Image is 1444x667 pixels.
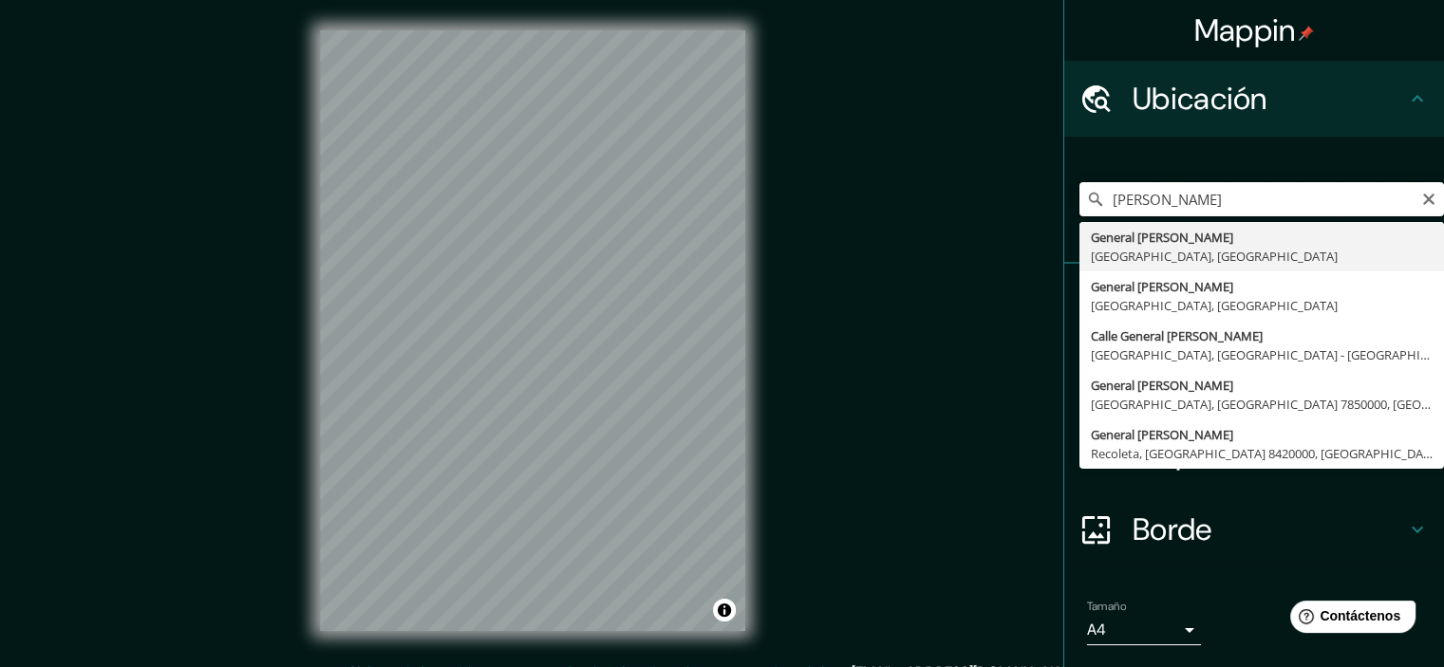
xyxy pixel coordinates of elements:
[1275,593,1423,646] iframe: Lanzador de widgets de ayuda
[1079,182,1444,216] input: Elige tu ciudad o zona
[1091,278,1233,295] font: General [PERSON_NAME]
[1091,426,1233,443] font: General [PERSON_NAME]
[1064,491,1444,567] div: Borde
[1064,416,1444,491] div: Disposición
[1421,189,1436,207] button: Claro
[1064,340,1444,416] div: Estilo
[713,599,736,621] button: Activar o desactivar atribución
[1087,620,1106,639] font: A4
[1091,229,1233,246] font: General [PERSON_NAME]
[1091,327,1263,344] font: Calle General [PERSON_NAME]
[1091,248,1338,265] font: [GEOGRAPHIC_DATA], [GEOGRAPHIC_DATA]
[1194,10,1296,50] font: Mappin
[1133,79,1267,119] font: Ubicación
[1091,297,1338,314] font: [GEOGRAPHIC_DATA], [GEOGRAPHIC_DATA]
[1087,615,1201,645] div: A4
[1091,445,1441,462] font: Recoleta, [GEOGRAPHIC_DATA] 8420000, [GEOGRAPHIC_DATA]
[1299,26,1314,41] img: pin-icon.png
[1133,510,1212,549] font: Borde
[1091,377,1233,394] font: General [PERSON_NAME]
[1064,61,1444,137] div: Ubicación
[1087,599,1126,614] font: Tamaño
[1064,264,1444,340] div: Patas
[320,30,745,631] canvas: Mapa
